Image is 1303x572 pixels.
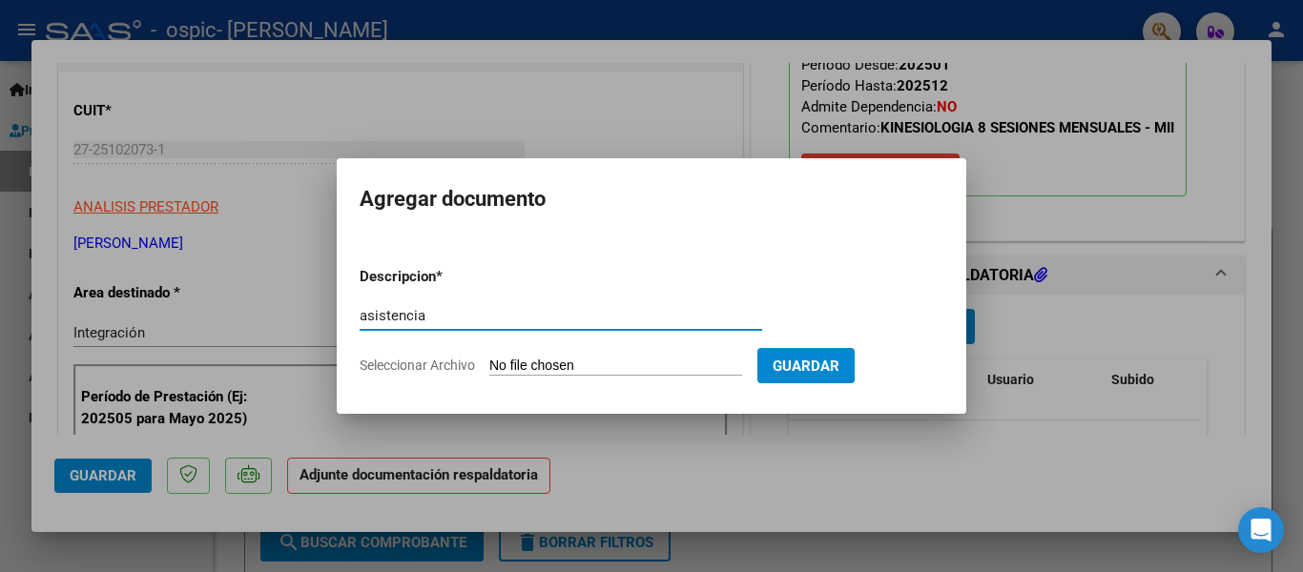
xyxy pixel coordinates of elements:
div: Open Intercom Messenger [1238,507,1284,553]
span: Guardar [773,357,839,375]
button: Guardar [757,348,855,383]
span: Seleccionar Archivo [360,357,475,373]
p: Descripcion [360,266,535,288]
h2: Agregar documento [360,181,943,217]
